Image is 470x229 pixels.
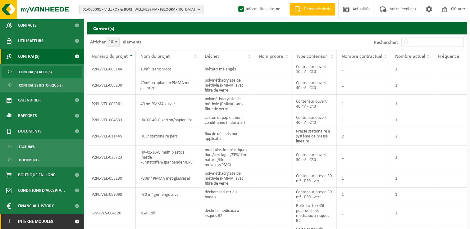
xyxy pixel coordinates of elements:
[136,127,200,146] td: Huur stationaire pers
[337,188,390,201] td: 1
[337,95,390,113] td: 1
[337,146,390,169] td: 1
[291,127,337,146] td: Presse stationaire à système de presse lineaire
[200,169,254,188] td: polyméthacrylate de méthyle (PMMA) avec fibre de verre
[438,54,459,59] span: Fréquence
[390,146,433,169] td: 1
[290,3,335,16] a: Demande devis
[390,76,433,95] td: 1
[136,62,200,76] td: 10m³ ijzerschroot
[291,188,337,201] td: Conteneur presse 30 m³ - P30 - vert
[200,201,254,225] td: déchets médicaux à risques B2
[136,188,200,201] td: P30 m³ gemengd afval
[87,169,136,188] td: P2PL-VEL-058230
[259,54,283,59] span: Nom propre
[136,76,200,95] td: 40m³ scrapbaden PMMA met glasvezel
[18,108,37,123] span: Rapports
[395,54,425,59] span: Nombre actuel
[337,113,390,127] td: 1
[337,62,390,76] td: 1
[136,113,200,127] td: HK-XC-40-G karton/papier, los
[200,62,254,76] td: métaux mélangés
[18,33,43,49] span: Utilisateurs
[390,95,433,113] td: 1
[18,92,41,108] span: Calendrier
[390,201,433,225] td: 1
[374,40,398,45] label: Rechercher:
[291,62,337,76] td: Conteneur ouvert 10 m³ - C10
[291,201,337,225] td: Boîte carton 45L pour déchets médicaux à risques B2
[87,95,136,113] td: P2PL-VEL-003361
[200,188,254,201] td: déchets industriels banals
[87,22,467,34] h2: Contrat(s)
[140,54,170,59] span: Nom du projet
[390,113,433,127] td: 1
[2,141,82,152] a: Factures
[200,146,254,169] td: multi plastics (plastiques durs/cerclages/EPS/film naturel/film mélange/PMC)
[19,141,35,153] span: Factures
[2,79,82,91] a: Contrat(s) historique(s)
[19,66,52,78] span: Contrat(s) actif(s)
[337,127,390,146] td: 2
[90,40,141,45] label: Afficher éléments
[291,95,337,113] td: Conteneur ouvert 40 m³ - C40
[390,62,433,76] td: 1
[87,62,136,76] td: P2PL-VEL-003144
[200,113,254,127] td: carton et papier, non-conditionné (industriel)
[337,169,390,188] td: 1
[291,113,337,127] td: Conteneur ouvert 40 m³ - C40
[87,76,136,95] td: P2PL-VEL-003290
[205,54,219,59] span: Déchet
[136,169,200,188] td: P30m³ PMMA met glasvezel
[79,5,203,14] button: 01-000001 - VILLEROY & BOCH WELLNESS NV - [GEOGRAPHIC_DATA]
[87,127,136,146] td: P2PL-VEL-011445
[18,123,42,139] span: Documents
[200,95,254,113] td: polyméthacrylate de méthyle (PMMA) sans fibre de verre
[200,76,254,95] td: polyméthacrylate de méthyle (PMMA) avec fibre de verre
[291,76,337,95] td: Conteneur ouvert 40 m³ - C40
[136,146,200,169] td: HK-XC-30-G multi plastics (harde kunststoffen/spanbanden/EPS
[18,183,65,198] span: Conditions d'accepta...
[87,201,136,225] td: SWS-VES-004126
[337,201,390,225] td: 1
[390,169,433,188] td: 1
[19,154,39,166] span: Documents
[2,154,82,166] a: Documents
[291,146,337,169] td: Conteneur ouvert 30 m³ - C30
[200,127,254,146] td: flux de déchets non applicable
[106,38,119,47] span: 10
[296,54,327,59] span: Type conteneur
[2,66,82,78] a: Contrat(s) actif(s)
[92,54,128,59] span: Numéro du projet
[18,49,39,64] span: Contrat(s)
[19,79,63,91] span: Contrat(s) historique(s)
[302,6,332,12] span: Demande devis
[337,76,390,95] td: 1
[237,5,280,14] label: Information interne
[291,169,337,188] td: Conteneur presse 30 m³ - P30 - vert
[390,188,433,201] td: 1
[87,146,136,169] td: P2PL-VEL-035723
[87,113,136,127] td: P2PL-VEL-004833
[390,127,433,146] td: 2
[136,201,200,225] td: KGA Colli
[18,167,55,183] span: Boutique en ligne
[18,18,37,33] span: Contacts
[83,5,195,14] span: 01-000001 - VILLEROY & BOCH WELLNESS NV - [GEOGRAPHIC_DATA]
[136,95,200,113] td: 40 m³ PMMA zuiver
[341,54,382,59] span: Nombre contractuel
[87,188,136,201] td: P2PL-VEL-059090
[18,198,54,214] span: Financial History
